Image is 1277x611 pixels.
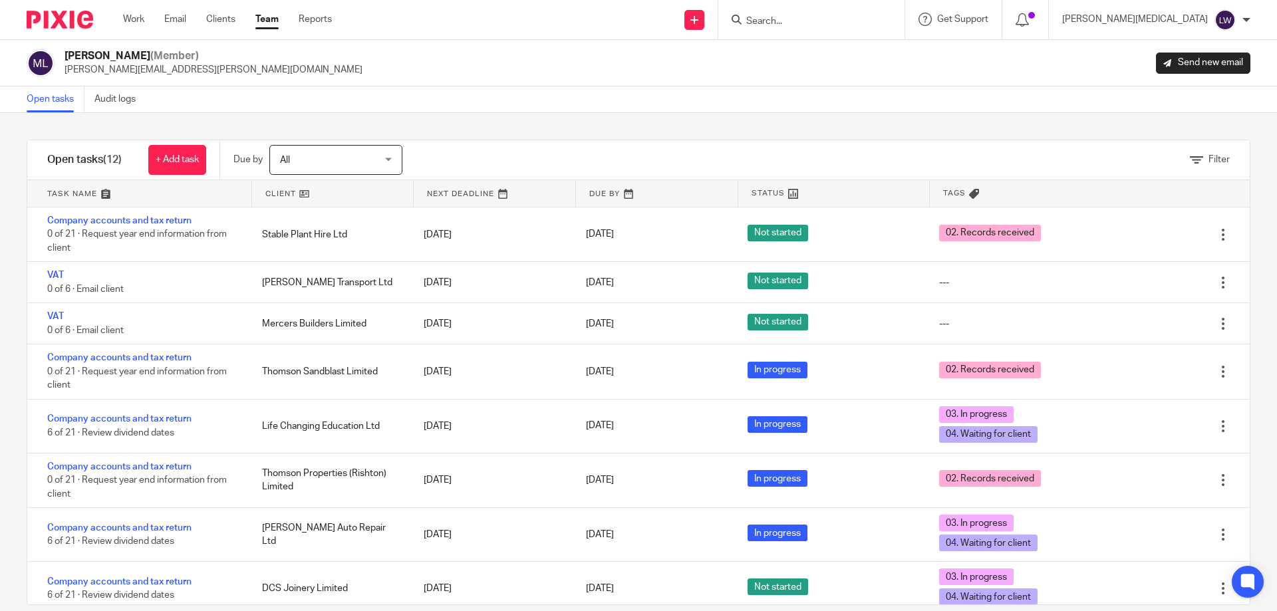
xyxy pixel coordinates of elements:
[410,310,572,337] div: [DATE]
[586,422,614,431] span: [DATE]
[47,414,192,424] a: Company accounts and tax return
[939,317,949,330] div: ---
[94,86,146,112] a: Audit logs
[586,584,614,593] span: [DATE]
[586,475,614,485] span: [DATE]
[47,271,64,280] a: VAT
[249,515,410,555] div: [PERSON_NAME] Auto Repair Ltd
[410,467,572,493] div: [DATE]
[47,312,64,321] a: VAT
[586,367,614,376] span: [DATE]
[299,13,332,26] a: Reports
[586,278,614,287] span: [DATE]
[410,521,572,548] div: [DATE]
[249,269,410,296] div: [PERSON_NAME] Transport Ltd
[47,326,124,335] span: 0 of 6 · Email client
[47,216,192,225] a: Company accounts and tax return
[1062,13,1208,26] p: [PERSON_NAME][MEDICAL_DATA]
[249,413,410,439] div: Life Changing Education Ltd
[249,358,410,385] div: Thomson Sandblast Limited
[148,145,206,175] a: + Add task
[939,588,1038,605] span: 04. Waiting for client
[939,276,949,289] div: ---
[410,575,572,602] div: [DATE]
[27,11,93,29] img: Pixie
[939,535,1038,551] span: 04. Waiting for client
[164,13,186,26] a: Email
[748,314,808,330] span: Not started
[586,319,614,328] span: [DATE]
[150,51,199,61] span: (Member)
[748,225,808,241] span: Not started
[586,530,614,539] span: [DATE]
[939,426,1038,443] span: 04. Waiting for client
[748,362,807,378] span: In progress
[410,269,572,296] div: [DATE]
[937,15,988,24] span: Get Support
[47,353,192,362] a: Company accounts and tax return
[1208,155,1230,164] span: Filter
[280,156,290,165] span: All
[1156,53,1250,74] a: Send new email
[47,590,174,600] span: 6 of 21 · Review dividend dates
[47,523,192,533] a: Company accounts and tax return
[27,49,55,77] img: svg%3E
[745,16,865,28] input: Search
[943,187,966,199] span: Tags
[748,416,807,433] span: In progress
[748,525,807,541] span: In progress
[748,273,808,289] span: Not started
[47,577,192,586] a: Company accounts and tax return
[249,310,410,337] div: Mercers Builders Limited
[249,221,410,248] div: Stable Plant Hire Ltd
[939,362,1041,378] span: 02. Records received
[939,406,1014,423] span: 03. In progress
[249,575,410,602] div: DCS Joinery Limited
[939,515,1014,531] span: 03. In progress
[249,460,410,501] div: Thomson Properties (Rishton) Limited
[206,13,235,26] a: Clients
[123,13,144,26] a: Work
[939,470,1041,487] span: 02. Records received
[47,285,124,294] span: 0 of 6 · Email client
[255,13,279,26] a: Team
[748,470,807,487] span: In progress
[233,153,263,166] p: Due by
[939,225,1041,241] span: 02. Records received
[47,428,174,437] span: 6 of 21 · Review dividend dates
[47,537,174,546] span: 6 of 21 · Review dividend dates
[748,578,808,595] span: Not started
[1214,9,1236,31] img: svg%3E
[65,63,362,76] p: [PERSON_NAME][EMAIL_ADDRESS][PERSON_NAME][DOMAIN_NAME]
[27,86,84,112] a: Open tasks
[410,221,572,248] div: [DATE]
[47,367,227,390] span: 0 of 21 · Request year end information from client
[103,154,122,165] span: (12)
[47,475,227,499] span: 0 of 21 · Request year end information from client
[752,187,785,199] span: Status
[47,462,192,471] a: Company accounts and tax return
[410,413,572,439] div: [DATE]
[586,230,614,239] span: [DATE]
[47,230,227,253] span: 0 of 21 · Request year end information from client
[65,49,362,63] h2: [PERSON_NAME]
[47,153,122,167] h1: Open tasks
[410,358,572,385] div: [DATE]
[939,568,1014,585] span: 03. In progress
